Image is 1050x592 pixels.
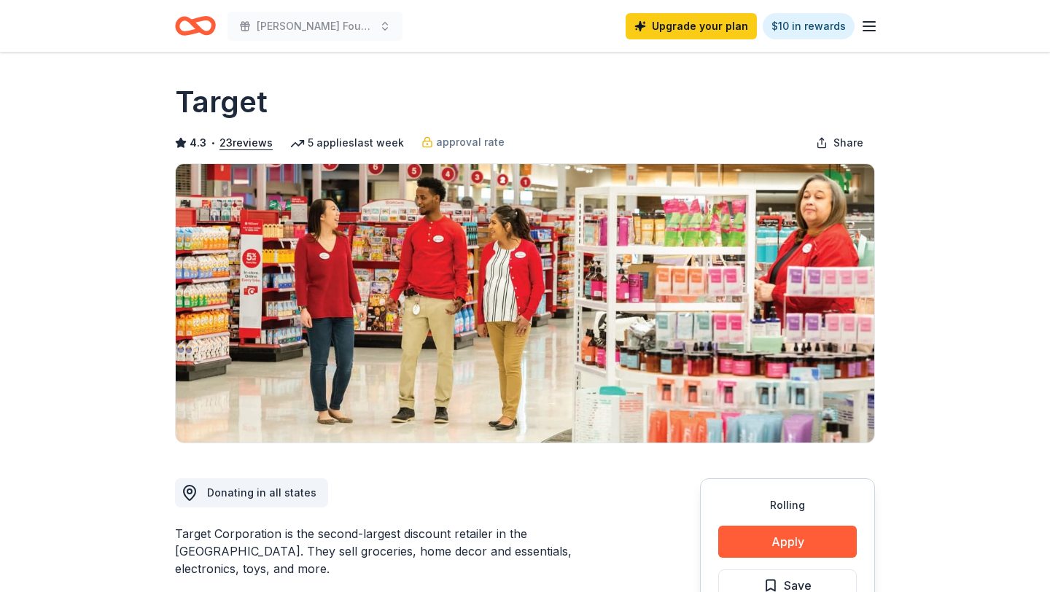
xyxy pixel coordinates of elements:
[207,486,316,499] span: Donating in all states
[175,82,268,122] h1: Target
[833,134,863,152] span: Share
[175,525,630,577] div: Target Corporation is the second-largest discount retailer in the [GEOGRAPHIC_DATA]. They sell gr...
[190,134,206,152] span: 4.3
[763,13,855,39] a: $10 in rewards
[421,133,505,151] a: approval rate
[290,134,404,152] div: 5 applies last week
[804,128,875,157] button: Share
[176,164,874,443] img: Image for Target
[219,134,273,152] button: 23reviews
[718,526,857,558] button: Apply
[175,9,216,43] a: Home
[436,133,505,151] span: approval rate
[227,12,402,41] button: [PERSON_NAME] Foundation Annual Benefit
[718,496,857,514] div: Rolling
[626,13,757,39] a: Upgrade your plan
[257,17,373,35] span: [PERSON_NAME] Foundation Annual Benefit
[211,137,216,149] span: •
